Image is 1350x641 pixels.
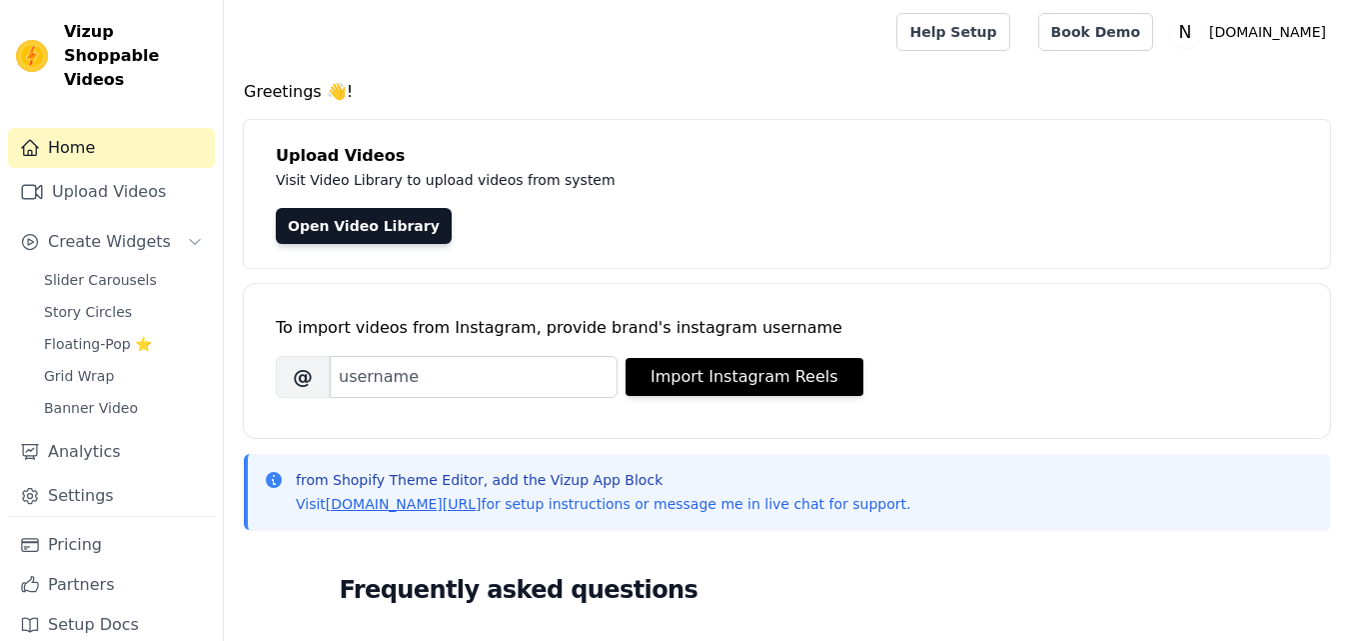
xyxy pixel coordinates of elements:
[340,570,1235,610] h2: Frequently asked questions
[44,366,114,386] span: Grid Wrap
[64,20,207,92] span: Vizup Shoppable Videos
[44,398,138,418] span: Banner Video
[32,330,215,358] a: Floating-Pop ⭐
[1038,13,1153,51] a: Book Demo
[276,144,1298,168] h4: Upload Videos
[1201,14,1334,50] p: [DOMAIN_NAME]
[8,172,215,212] a: Upload Videos
[276,208,452,244] a: Open Video Library
[296,470,910,490] p: from Shopify Theme Editor, add the Vizup App Block
[8,565,215,605] a: Partners
[896,13,1009,51] a: Help Setup
[32,266,215,294] a: Slider Carousels
[1179,22,1192,42] text: N
[8,222,215,262] button: Create Widgets
[32,298,215,326] a: Story Circles
[8,476,215,516] a: Settings
[8,128,215,168] a: Home
[8,525,215,565] a: Pricing
[44,270,157,290] span: Slider Carousels
[16,40,48,72] img: Vizup
[276,316,1298,340] div: To import videos from Instagram, provide brand's instagram username
[32,394,215,422] a: Banner Video
[626,358,863,396] button: Import Instagram Reels
[8,432,215,472] a: Analytics
[296,494,910,514] p: Visit for setup instructions or message me in live chat for support.
[276,356,330,398] span: @
[276,168,1171,192] p: Visit Video Library to upload videos from system
[44,334,152,354] span: Floating-Pop ⭐
[244,80,1330,104] h4: Greetings 👋!
[32,362,215,390] a: Grid Wrap
[44,302,132,322] span: Story Circles
[1169,14,1334,50] button: N [DOMAIN_NAME]
[330,356,618,398] input: username
[326,496,482,512] a: [DOMAIN_NAME][URL]
[48,230,171,254] span: Create Widgets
